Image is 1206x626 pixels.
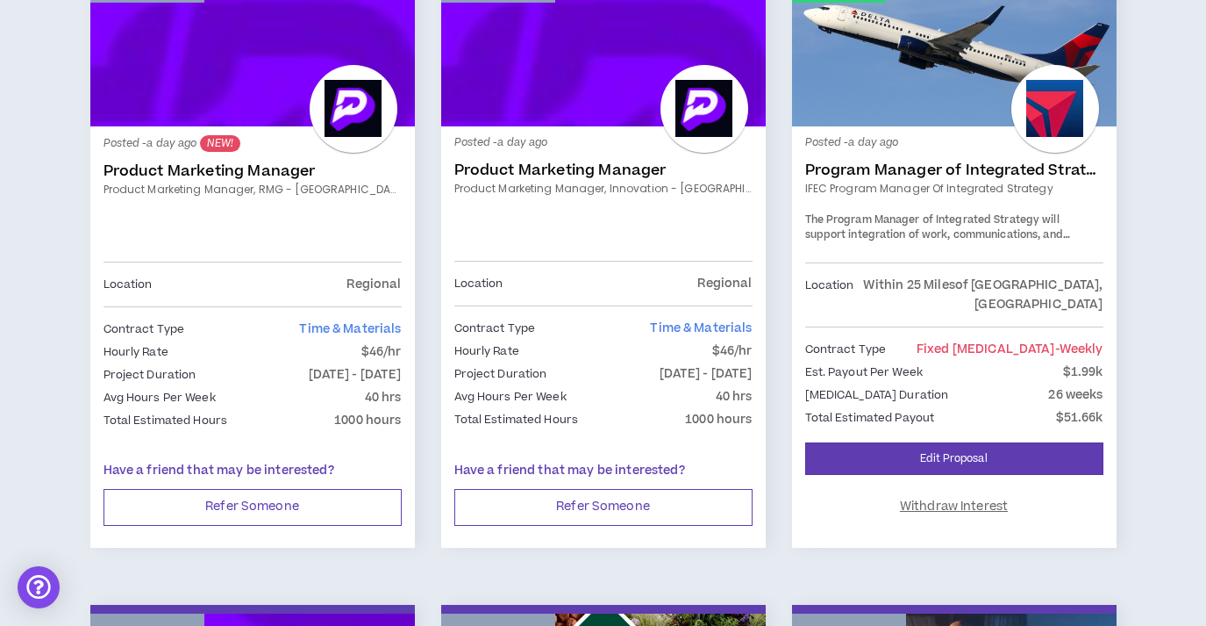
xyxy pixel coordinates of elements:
[103,275,153,294] p: Location
[660,364,753,384] p: [DATE] - [DATE]
[103,320,185,339] p: Contract Type
[805,363,923,382] p: Est. Payout Per Week
[1063,363,1103,382] p: $1.99k
[805,385,949,405] p: [MEDICAL_DATA] Duration
[454,181,753,197] a: Product Marketing Manager, Innovation - [GEOGRAPHIC_DATA] Preferred
[103,388,216,407] p: Avg Hours Per Week
[900,499,1008,515] span: Withdraw Interest
[103,342,168,362] p: Hourly Rate
[917,341,1103,358] span: Fixed [MEDICAL_DATA]
[103,162,402,180] a: Product Marketing Manager
[454,489,753,526] button: Refer Someone
[454,387,567,407] p: Avg Hours Per Week
[805,489,1103,526] button: Withdraw Interest
[650,320,752,337] span: Time & Materials
[1055,341,1103,358] span: - weekly
[103,182,402,198] a: Product Marketing Manager, RMG - [GEOGRAPHIC_DATA] Preferred
[103,489,402,526] button: Refer Someone
[716,387,753,407] p: 40 hrs
[712,342,753,361] p: $46/hr
[103,462,402,480] p: Have a friend that may be interested?
[346,275,401,294] p: Regional
[103,365,196,385] p: Project Duration
[454,462,753,480] p: Have a friend that may be interested?
[454,162,753,179] a: Product Marketing Manager
[1048,385,1103,405] p: 26 weeks
[103,135,402,152] p: Posted - a day ago
[805,276,854,314] p: Location
[697,274,752,293] p: Regional
[454,274,503,293] p: Location
[805,162,1103,179] a: Program Manager of Integrated Strategy
[299,320,401,338] span: Time & Materials
[805,135,1103,151] p: Posted - a day ago
[805,443,1103,475] a: Edit Proposal
[1056,408,1103,428] p: $51.66k
[454,410,579,429] p: Total Estimated Hours
[805,181,1103,197] a: IFEC Program Manager of Integrated Strategy
[200,135,239,152] sup: NEW!
[334,411,401,430] p: 1000 hours
[454,135,753,151] p: Posted - a day ago
[853,276,1103,314] p: Within 25 Miles of [GEOGRAPHIC_DATA], [GEOGRAPHIC_DATA]
[309,365,402,385] p: [DATE] - [DATE]
[103,411,228,430] p: Total Estimated Hours
[454,342,519,361] p: Hourly Rate
[454,364,547,384] p: Project Duration
[685,410,752,429] p: 1000 hours
[805,212,1103,366] span: The Program Manager of Integrated Strategy will support integration of work, communications, and ...
[454,319,536,338] p: Contract Type
[361,342,402,362] p: $46/hr
[365,388,402,407] p: 40 hrs
[805,340,887,359] p: Contract Type
[18,566,60,608] div: Open Intercom Messenger
[805,408,935,428] p: Total Estimated Payout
